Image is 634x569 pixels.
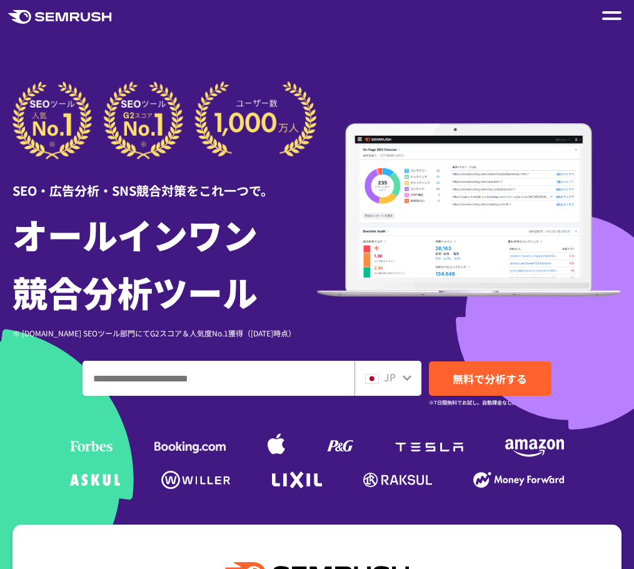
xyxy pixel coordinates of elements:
h1: オールインワン 競合分析ツール [13,206,317,321]
span: JP [384,370,396,385]
div: ※ [DOMAIN_NAME] SEOツール部門にてG2スコア＆人気度No.1獲得（[DATE]時点） [13,327,317,339]
input: ドメイン、キーワードまたはURLを入力してください [83,361,354,395]
small: ※7日間無料でお試し。自動課金なし。 [429,396,517,408]
a: 無料で分析する [429,361,551,396]
span: 無料で分析する [453,371,527,386]
div: SEO・広告分析・SNS競合対策をこれ一つで。 [13,159,317,203]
